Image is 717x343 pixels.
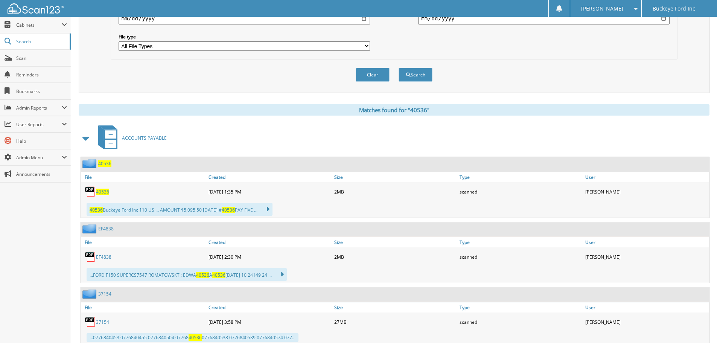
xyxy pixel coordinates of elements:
[189,334,202,341] span: 40536
[458,172,583,182] a: Type
[16,154,62,161] span: Admin Menu
[16,88,67,95] span: Bookmarks
[332,172,458,182] a: Size
[85,251,96,262] img: PDF.png
[16,22,62,28] span: Cabinets
[16,105,62,111] span: Admin Reports
[96,254,111,260] a: EF4838
[458,184,583,199] div: scanned
[85,186,96,197] img: PDF.png
[583,314,709,329] div: [PERSON_NAME]
[212,272,225,278] span: 40536
[87,268,287,281] div: ...FORD F150 SUPERCS7547 ROMATOWSKT ; EDWA A [DATE] 10 24149 24 ...
[79,104,709,116] div: Matches found for "40536"
[418,12,670,24] input: end
[332,237,458,247] a: Size
[16,138,67,144] span: Help
[458,302,583,313] a: Type
[207,237,332,247] a: Created
[583,249,709,264] div: [PERSON_NAME]
[583,237,709,247] a: User
[356,68,390,82] button: Clear
[81,237,207,247] a: File
[222,207,235,213] span: 40536
[207,249,332,264] div: [DATE] 2:30 PM
[581,6,623,11] span: [PERSON_NAME]
[119,12,370,24] input: start
[82,159,98,168] img: folder2.png
[653,6,695,11] span: Buckeye Ford Inc
[207,314,332,329] div: [DATE] 3:58 PM
[583,184,709,199] div: [PERSON_NAME]
[207,184,332,199] div: [DATE] 1:35 PM
[196,272,209,278] span: 40536
[16,55,67,61] span: Scan
[458,237,583,247] a: Type
[207,172,332,182] a: Created
[87,203,272,216] div: Buckeye Ford Inc 110 US ... AMOUNT $5,095.50 [DATE] # PAY FIVE ...
[82,224,98,233] img: folder2.png
[98,160,111,167] a: 40536
[122,135,167,141] span: ACCOUNTS PAYABLE
[81,302,207,313] a: File
[16,72,67,78] span: Reminders
[332,184,458,199] div: 2MB
[207,302,332,313] a: Created
[96,319,109,325] a: 37154
[583,172,709,182] a: User
[8,3,64,14] img: scan123-logo-white.svg
[16,121,62,128] span: User Reports
[679,307,717,343] iframe: Chat Widget
[82,289,98,299] img: folder2.png
[98,226,114,232] a: EF4838
[16,38,66,45] span: Search
[332,249,458,264] div: 2MB
[96,189,109,195] a: 40536
[87,333,298,342] div: ...0776840453 0776840455 0776840504 07768 0776840538 0776840539 0776840574 077...
[81,172,207,182] a: File
[16,171,67,177] span: Announcements
[583,302,709,313] a: User
[399,68,432,82] button: Search
[119,34,370,40] label: File type
[98,291,111,297] a: 37154
[332,302,458,313] a: Size
[458,249,583,264] div: scanned
[332,314,458,329] div: 27MB
[94,123,167,153] a: ACCOUNTS PAYABLE
[85,316,96,328] img: PDF.png
[90,207,103,213] span: 40536
[458,314,583,329] div: scanned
